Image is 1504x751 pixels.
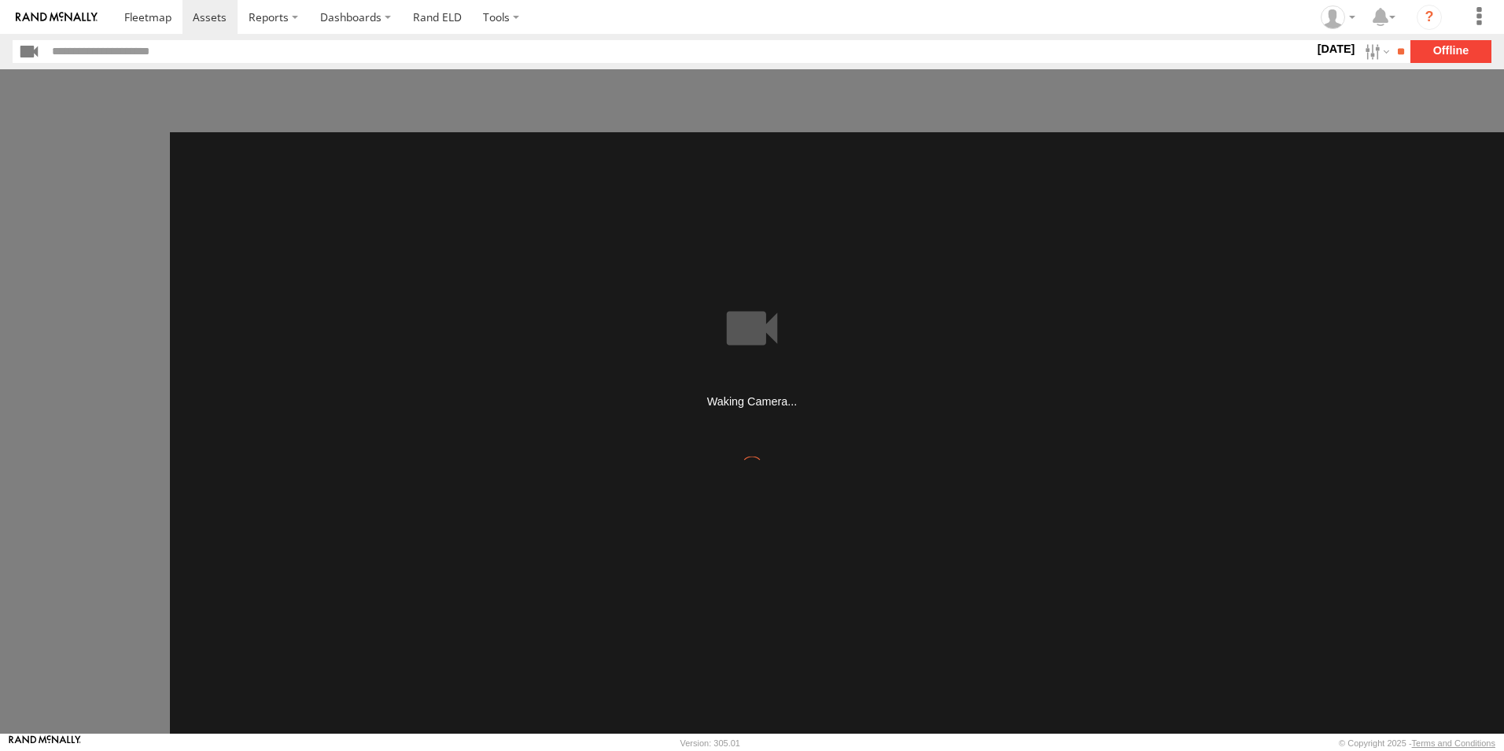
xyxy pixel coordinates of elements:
[1412,738,1495,748] a: Terms and Conditions
[1339,738,1495,748] div: © Copyright 2025 -
[9,735,81,751] a: Visit our Website
[16,12,98,23] img: rand-logo.svg
[680,738,740,748] div: Version: 305.01
[1417,5,1442,30] i: ?
[1358,40,1392,63] label: Search Filter Options
[1315,6,1361,29] div: Daniel Del Muro
[1314,40,1358,57] label: [DATE]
